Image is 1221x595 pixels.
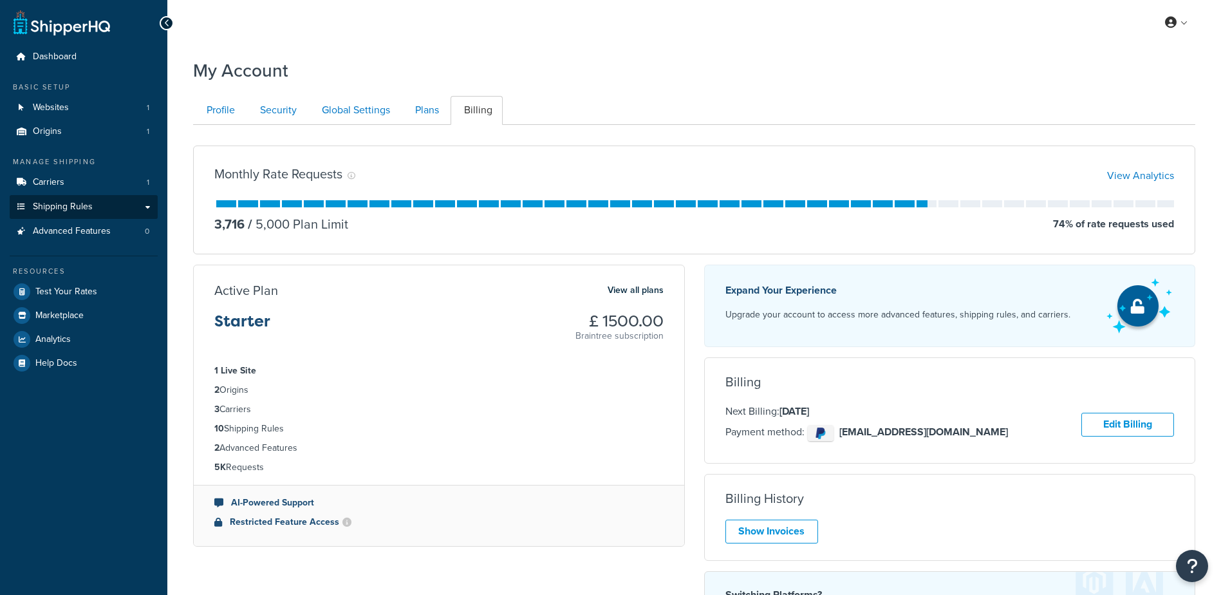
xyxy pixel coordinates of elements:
strong: [DATE] [779,404,809,419]
strong: 1 Live Site [214,364,256,377]
div: Basic Setup [10,82,158,93]
h3: £ 1500.00 [575,313,664,330]
a: Edit Billing [1081,413,1174,437]
a: Carriers 1 [10,171,158,194]
span: Shipping Rules [33,202,93,212]
h1: My Account [193,58,288,83]
img: paypal-3deb45888e772a587c573a7884ac07e92f4cafcd24220d1590ef6c972d7d2309.png [808,425,834,441]
li: Origins [214,383,664,397]
li: Carriers [10,171,158,194]
li: Advanced Features [214,441,664,455]
h3: Active Plan [214,283,278,297]
span: Carriers [33,177,64,188]
span: 1 [147,126,149,137]
a: Websites 1 [10,96,158,120]
li: Restricted Feature Access [214,515,664,529]
a: Security [247,96,307,125]
strong: [EMAIL_ADDRESS][DOMAIN_NAME] [839,424,1008,439]
strong: 2 [214,441,219,455]
strong: 5K [214,460,226,474]
li: Shipping Rules [214,422,664,436]
span: 1 [147,177,149,188]
span: 0 [145,226,149,237]
span: Dashboard [33,52,77,62]
span: Test Your Rates [35,287,97,297]
span: 1 [147,102,149,113]
li: Advanced Features [10,220,158,243]
span: Origins [33,126,62,137]
a: ShipperHQ Home [14,10,110,35]
a: Plans [402,96,449,125]
a: Analytics [10,328,158,351]
p: 74 % of rate requests used [1053,215,1174,233]
a: Profile [193,96,245,125]
a: Expand Your Experience Upgrade your account to access more advanced features, shipping rules, and... [704,265,1196,347]
p: Upgrade your account to access more advanced features, shipping rules, and carriers. [725,306,1070,324]
strong: 10 [214,422,224,435]
li: Origins [10,120,158,144]
p: Next Billing: [725,403,1008,420]
strong: 2 [214,383,219,397]
a: Global Settings [308,96,400,125]
p: Payment method: [725,422,1008,444]
li: Carriers [214,402,664,417]
span: Websites [33,102,69,113]
h3: Monthly Rate Requests [214,167,342,181]
a: View Analytics [1107,168,1174,183]
div: Resources [10,266,158,277]
a: Dashboard [10,45,158,69]
li: AI-Powered Support [214,496,664,510]
a: Help Docs [10,352,158,375]
a: Test Your Rates [10,280,158,303]
a: Show Invoices [725,520,818,543]
p: 3,716 [214,215,245,233]
span: / [248,214,252,234]
span: Advanced Features [33,226,111,237]
a: Marketplace [10,304,158,327]
a: Origins 1 [10,120,158,144]
strong: 3 [214,402,219,416]
p: Expand Your Experience [725,281,1070,299]
p: 5,000 Plan Limit [245,215,348,233]
div: Manage Shipping [10,156,158,167]
span: Marketplace [35,310,84,321]
button: Open Resource Center [1176,550,1208,582]
a: Advanced Features 0 [10,220,158,243]
a: Billing [451,96,503,125]
h3: Billing [725,375,761,389]
span: Analytics [35,334,71,345]
h3: Starter [214,313,270,340]
p: Braintree subscription [575,330,664,343]
li: Requests [214,460,664,475]
h3: Billing History [725,491,804,505]
a: Shipping Rules [10,195,158,219]
span: Help Docs [35,358,77,369]
a: View all plans [608,282,664,299]
li: Websites [10,96,158,120]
